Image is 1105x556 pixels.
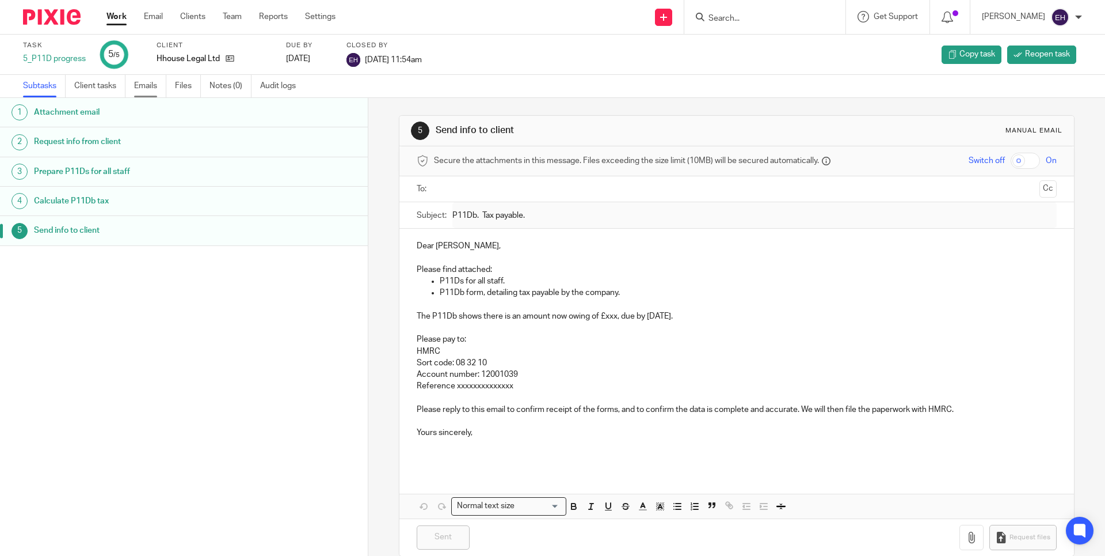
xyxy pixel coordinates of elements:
label: Subject: [417,210,447,221]
label: Client [157,41,272,50]
img: svg%3E [1051,8,1069,27]
img: Pixie [23,9,81,25]
span: Secure the attachments in this message. Files exceeding the size limit (10MB) will be secured aut... [434,155,819,167]
p: P11Db form, detailing tax payable by the company. [440,287,1056,298]
label: Task [23,41,86,50]
a: Reports [259,11,288,22]
div: Manual email [1005,126,1062,135]
h1: Send info to client [436,124,761,137]
label: To: [417,183,429,195]
small: /5 [113,52,120,58]
p: Dear [PERSON_NAME], [417,240,1056,252]
a: Emails [134,75,166,97]
a: Notes (0) [209,75,252,97]
span: On [1046,155,1057,167]
span: Request files [1009,533,1050,542]
span: Switch off [969,155,1005,167]
p: Hhouse Legal Ltd [157,53,220,65]
p: Yours sincerely, [417,427,1056,438]
input: Search [707,14,811,24]
input: Sent [417,525,470,550]
div: 4 [12,193,28,209]
p: Please reply to this email to confirm receipt of the forms, and to confirm the data is complete a... [417,404,1056,415]
h1: Request info from client [34,133,249,150]
span: Get Support [874,13,918,21]
label: Closed by [346,41,422,50]
a: Copy task [942,46,1001,64]
span: Normal text size [454,500,517,512]
a: Email [144,11,163,22]
h1: Calculate P11Db tax [34,192,249,210]
span: Reopen task [1025,48,1070,60]
img: svg%3E [346,53,360,67]
h1: Send info to client [34,222,249,239]
a: Settings [305,11,336,22]
div: [DATE] [286,53,332,65]
p: P11Ds for all staff. [440,275,1056,287]
label: Due by [286,41,332,50]
p: HMRC [417,346,1056,357]
div: 2 [12,134,28,150]
h1: Prepare P11Ds for all staff [34,163,249,180]
p: Reference xxxxxxxxxxxxxx [417,380,1056,392]
div: 5 [108,48,120,61]
div: Search for option [451,497,566,515]
div: 5 [12,223,28,239]
p: Please pay to: [417,334,1056,345]
a: Reopen task [1007,46,1076,64]
a: Audit logs [260,75,304,97]
h1: Attachment email [34,104,249,121]
p: Sort code: 08 32 10 [417,357,1056,369]
a: Subtasks [23,75,66,97]
a: Files [175,75,201,97]
p: [PERSON_NAME] [982,11,1045,22]
a: Work [106,11,127,22]
a: Client tasks [74,75,125,97]
p: Account number: 12001039 [417,369,1056,380]
span: [DATE] 11:54am [365,55,422,63]
div: 1 [12,104,28,120]
p: Please find attached: [417,264,1056,275]
input: Search for option [518,500,559,512]
span: Copy task [959,48,995,60]
div: 5 [411,122,429,140]
p: The P11Db shows there is an amount now owing of £xxx, due by [DATE]. [417,311,1056,322]
div: 3 [12,164,28,180]
button: Cc [1039,180,1057,198]
a: Team [223,11,242,22]
div: 5_P11D progress [23,53,86,65]
button: Request files [989,525,1056,551]
a: Clients [180,11,205,22]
